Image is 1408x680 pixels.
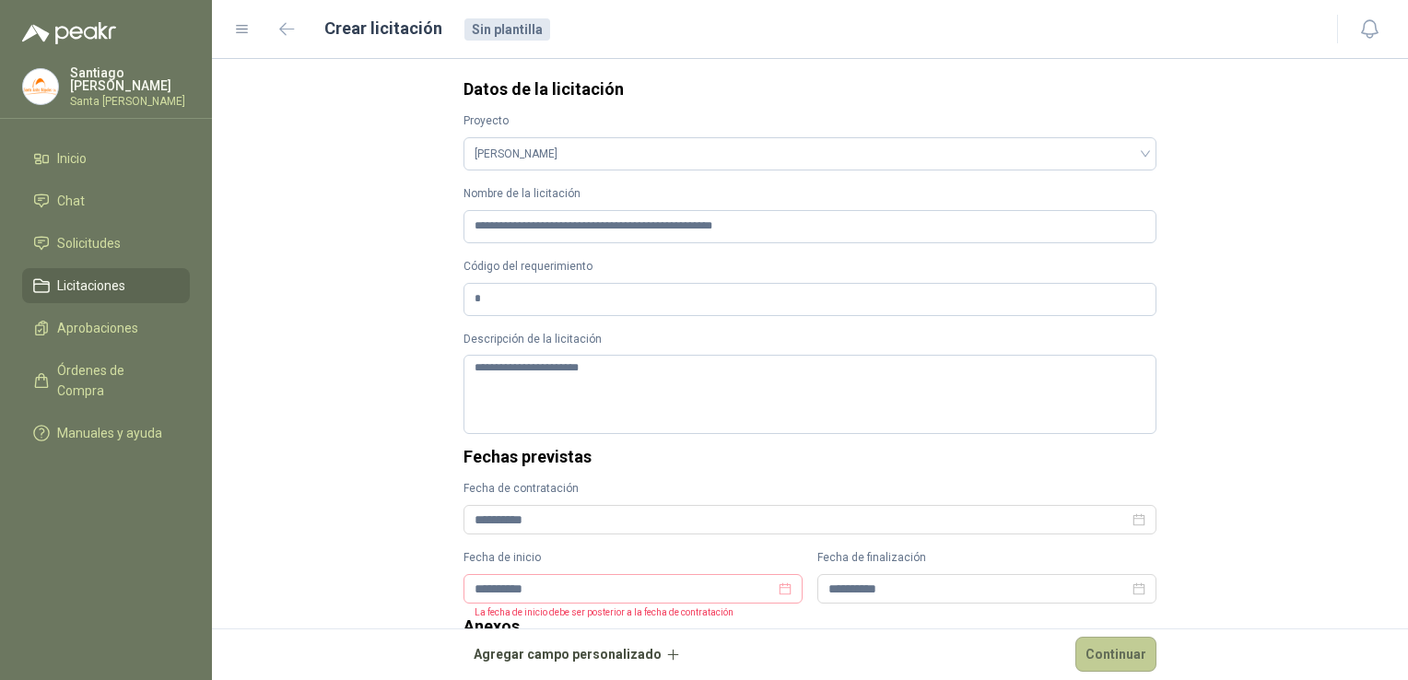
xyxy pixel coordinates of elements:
p: Santiago [PERSON_NAME] [70,66,190,92]
a: Licitaciones [22,268,190,303]
img: Company Logo [23,69,58,104]
button: Agregar campo personalizado [463,637,692,674]
h1: Crear licitación [324,16,442,41]
a: Chat [22,183,190,218]
a: Inicio [22,141,190,176]
span: Licitaciones [57,276,125,296]
img: Logo peakr [22,22,116,44]
a: Aprobaciones [22,311,190,346]
span: Inicio [57,148,87,169]
label: Fecha de finalización [817,549,1156,567]
a: Solicitudes [22,226,190,261]
h3: Fechas previstas [463,449,1156,465]
label: Fecha de contratación [463,480,1156,498]
p: Santa [PERSON_NAME] [70,96,190,107]
button: Continuar [1075,637,1156,672]
span: Chat [57,191,85,211]
h3: Anexos [463,618,1156,635]
label: Código del requerimiento [463,258,1156,276]
span: Sin plantilla [464,18,550,41]
span: GRANJA MARIANA [475,140,1145,168]
label: Proyecto [463,112,1156,130]
span: Manuales y ayuda [57,423,162,443]
a: Manuales y ayuda [22,416,190,451]
p: La fecha de inicio debe ser posterior a la fecha de contratación [463,604,733,620]
label: Fecha de inicio [463,549,803,567]
a: Órdenes de Compra [22,353,190,408]
label: Descripción de la licitación [463,331,1156,348]
h3: Datos de la licitación [463,81,1156,98]
span: Solicitudes [57,233,121,253]
span: Aprobaciones [57,318,138,338]
span: Órdenes de Compra [57,360,172,401]
label: Nombre de la licitación [463,185,1156,203]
